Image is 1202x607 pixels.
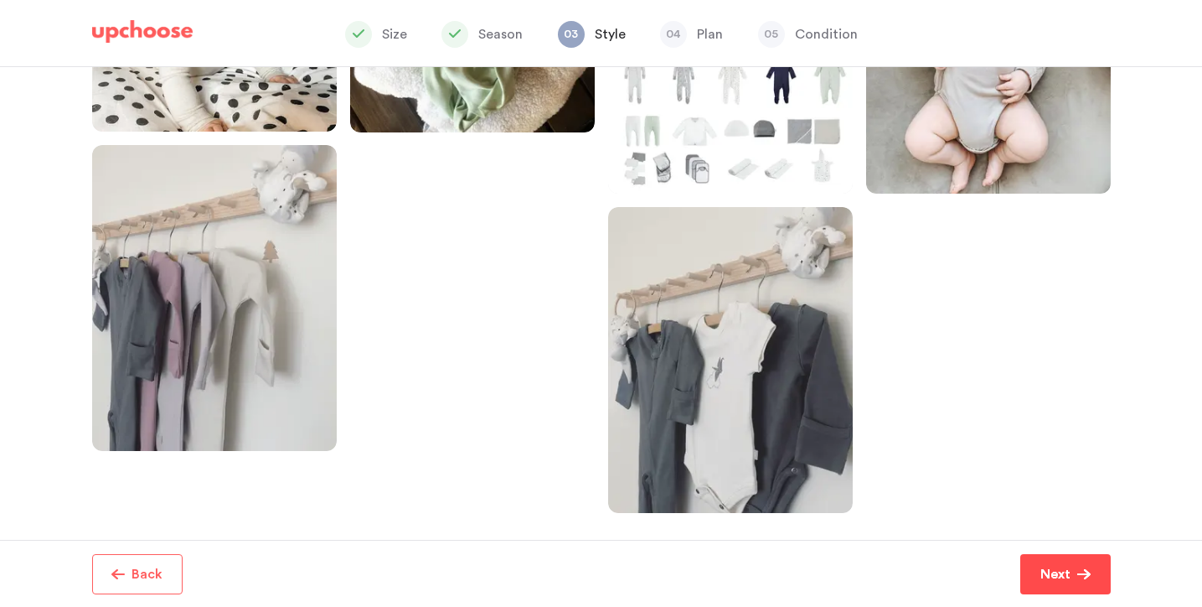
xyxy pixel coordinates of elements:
[92,20,193,44] img: UpChoose
[660,21,687,48] span: 04
[795,24,858,44] p: Condition
[92,554,183,594] button: Back
[382,24,407,44] p: Size
[1040,564,1070,584] p: Next
[697,24,723,44] p: Plan
[558,21,585,48] span: 03
[478,24,523,44] p: Season
[92,20,193,51] a: UpChoose
[758,21,785,48] span: 05
[1020,554,1111,594] button: Next
[595,24,626,44] p: Style
[132,564,163,584] p: Back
